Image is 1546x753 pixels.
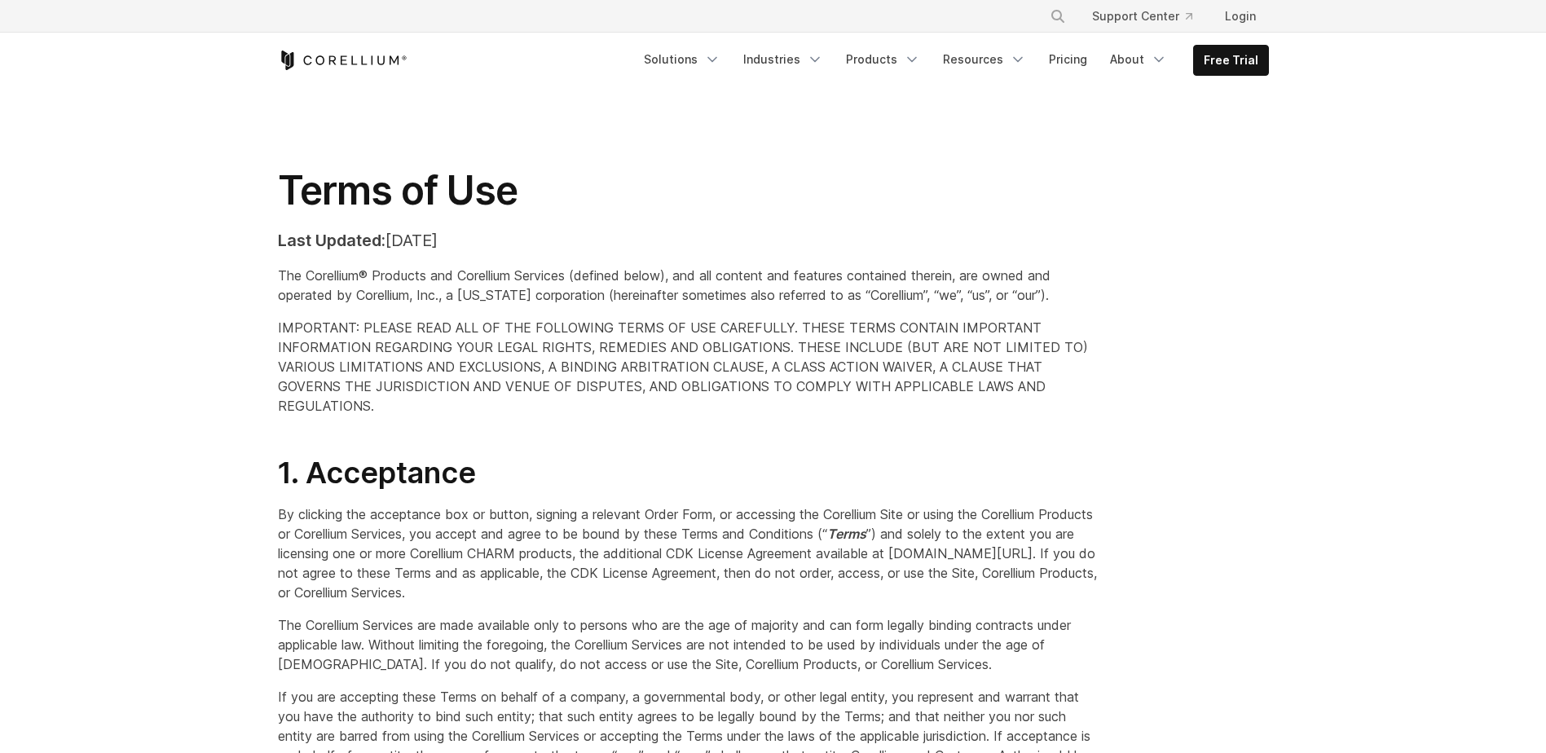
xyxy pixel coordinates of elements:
[278,51,407,70] a: Corellium Home
[278,319,1088,414] span: IMPORTANT: PLEASE READ ALL OF THE FOLLOWING TERMS OF USE CAREFULLY. THESE TERMS CONTAIN IMPORTANT...
[1030,2,1269,31] div: Navigation Menu
[278,506,1097,601] span: By clicking the acceptance box or button, signing a relevant Order Form, or accessing the Corelli...
[933,45,1036,74] a: Resources
[1212,2,1269,31] a: Login
[278,166,1099,215] h1: Terms of Use
[278,267,1050,303] span: The Corellium® Products and Corellium Services (defined below), and all content and features cont...
[634,45,730,74] a: Solutions
[278,455,476,491] span: 1. Acceptance
[827,526,866,542] em: Terms
[278,228,1099,253] p: [DATE]
[1079,2,1205,31] a: Support Center
[1043,2,1073,31] button: Search
[278,231,385,250] strong: Last Updated:
[278,617,1071,672] span: The Corellium Services are made available only to persons who are the age of majority and can for...
[836,45,930,74] a: Products
[1039,45,1097,74] a: Pricing
[733,45,833,74] a: Industries
[1194,46,1268,75] a: Free Trial
[1100,45,1177,74] a: About
[634,45,1269,76] div: Navigation Menu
